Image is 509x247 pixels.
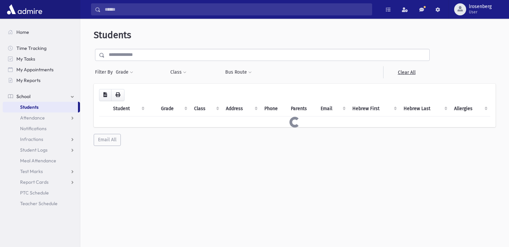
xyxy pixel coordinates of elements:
[20,168,43,174] span: Test Marks
[222,101,260,116] th: Address
[260,101,287,116] th: Phone
[101,3,372,15] input: Search
[3,112,80,123] a: Attendance
[3,198,80,209] a: Teacher Schedule
[111,89,124,101] button: Print
[3,187,80,198] a: PTC Schedule
[348,101,399,116] th: Hebrew First
[20,147,48,153] span: Student Logs
[3,123,80,134] a: Notifications
[20,115,45,121] span: Attendance
[20,158,56,164] span: Meal Attendance
[3,54,80,64] a: My Tasks
[225,66,252,78] button: Bus Route
[383,66,430,78] a: Clear All
[190,101,222,116] th: Class
[3,155,80,166] a: Meal Attendance
[3,75,80,86] a: My Reports
[99,89,111,101] button: CSV
[170,66,187,78] button: Class
[3,145,80,155] a: Student Logs
[3,102,78,112] a: Students
[109,101,147,116] th: Student
[450,101,490,116] th: Allergies
[3,27,80,37] a: Home
[20,136,43,142] span: Infractions
[20,190,49,196] span: PTC Schedule
[16,77,40,83] span: My Reports
[16,29,29,35] span: Home
[3,91,80,102] a: School
[16,67,54,73] span: My Appointments
[3,166,80,177] a: Test Marks
[16,45,47,51] span: Time Tracking
[95,69,115,76] span: Filter By
[3,177,80,187] a: Report Cards
[20,179,49,185] span: Report Cards
[94,134,121,146] button: Email All
[94,29,131,40] span: Students
[5,3,44,16] img: AdmirePro
[3,134,80,145] a: Infractions
[115,66,134,78] button: Grade
[317,101,348,116] th: Email
[3,43,80,54] a: Time Tracking
[287,101,317,116] th: Parents
[16,93,30,99] span: School
[3,64,80,75] a: My Appointments
[157,101,190,116] th: Grade
[469,4,492,9] span: lrosenberg
[20,104,38,110] span: Students
[20,126,47,132] span: Notifications
[20,200,58,207] span: Teacher Schedule
[16,56,35,62] span: My Tasks
[400,101,450,116] th: Hebrew Last
[469,9,492,15] span: User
